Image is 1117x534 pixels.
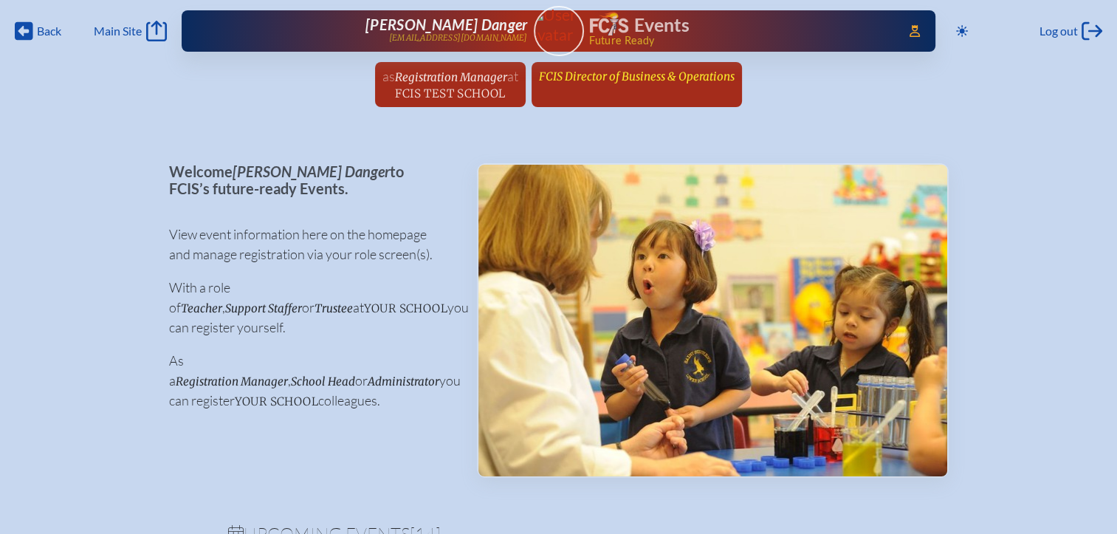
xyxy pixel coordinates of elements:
[176,374,288,388] span: Registration Manager
[169,225,453,264] p: View event information here on the homepage and manage registration via your role screen(s).
[94,24,142,38] span: Main Site
[169,163,453,196] p: Welcome to FCIS’s future-ready Events.
[169,351,453,411] p: As a , or you can register colleagues.
[225,301,302,315] span: Support Staffer
[389,33,528,43] p: [EMAIL_ADDRESS][DOMAIN_NAME]
[395,86,505,100] span: FCIS Test School
[37,24,61,38] span: Back
[94,21,166,41] a: Main Site
[1039,24,1078,38] span: Log out
[315,301,353,315] span: Trustee
[534,6,584,56] a: User Avatar
[235,394,318,408] span: your school
[368,374,439,388] span: Administrator
[478,165,947,476] img: Events
[395,70,507,84] span: Registration Manager
[229,16,528,46] a: [PERSON_NAME] Danger[EMAIL_ADDRESS][DOMAIN_NAME]
[533,62,740,90] a: FCIS Director of Business & Operations
[382,68,395,84] span: as
[181,301,222,315] span: Teacher
[291,374,355,388] span: School Head
[365,16,527,33] span: [PERSON_NAME] Danger
[507,68,518,84] span: at
[590,12,889,46] div: FCIS Events — Future ready
[169,278,453,338] p: With a role of , or at you can register yourself.
[364,301,447,315] span: your school
[527,5,590,44] img: User Avatar
[588,35,888,46] span: Future Ready
[377,62,524,107] a: asRegistration ManageratFCIS Test School
[233,162,390,180] span: [PERSON_NAME] Danger
[539,69,735,83] span: FCIS Director of Business & Operations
